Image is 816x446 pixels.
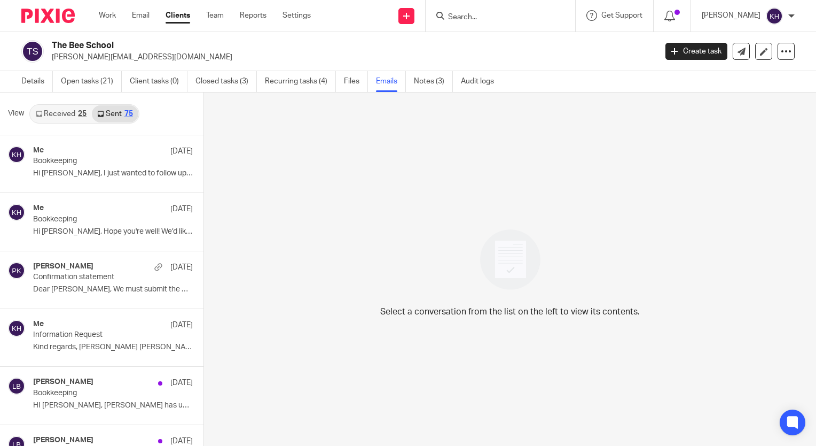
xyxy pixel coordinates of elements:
[52,40,530,51] h2: The Bee School
[166,10,190,21] a: Clients
[8,146,25,163] img: svg%3E
[33,157,161,166] p: Bookkeeping
[344,71,368,92] a: Files
[21,40,44,63] img: svg%3E
[601,12,642,19] span: Get Support
[665,43,727,60] a: Create task
[8,108,24,119] span: View
[461,71,502,92] a: Audit logs
[170,320,193,330] p: [DATE]
[124,110,133,118] div: 75
[8,320,25,337] img: svg%3E
[170,378,193,388] p: [DATE]
[8,262,25,279] img: svg%3E
[447,13,543,22] input: Search
[33,146,44,155] h4: Me
[702,10,760,21] p: [PERSON_NAME]
[33,227,193,236] p: Hi [PERSON_NAME], Hope you're well! We’d like to...
[8,378,25,395] img: svg%3E
[33,330,161,340] p: Information Request
[61,71,122,92] a: Open tasks (21)
[33,320,44,329] h4: Me
[8,204,25,221] img: svg%3E
[33,273,161,282] p: Confirmation statement
[33,215,161,224] p: Bookkeeping
[99,10,116,21] a: Work
[414,71,453,92] a: Notes (3)
[206,10,224,21] a: Team
[130,71,187,92] a: Client tasks (0)
[132,10,150,21] a: Email
[52,52,649,63] p: [PERSON_NAME][EMAIL_ADDRESS][DOMAIN_NAME]
[33,436,93,445] h4: [PERSON_NAME]
[376,71,406,92] a: Emails
[33,389,161,398] p: Bookkeeping
[170,204,193,214] p: [DATE]
[33,262,93,271] h4: [PERSON_NAME]
[30,105,92,122] a: Received25
[473,222,547,297] img: image
[33,401,193,410] p: HI [PERSON_NAME], [PERSON_NAME] has uploaded her...
[33,204,44,213] h4: Me
[33,378,93,387] h4: [PERSON_NAME]
[170,146,193,157] p: [DATE]
[283,10,311,21] a: Settings
[21,71,53,92] a: Details
[33,169,193,178] p: Hi [PERSON_NAME], I just wanted to follow up on my...
[766,7,783,25] img: svg%3E
[21,9,75,23] img: Pixie
[92,105,138,122] a: Sent75
[33,343,193,352] p: Kind regards, [PERSON_NAME] [PERSON_NAME]...
[78,110,87,118] div: 25
[380,305,640,318] p: Select a conversation from the list on the left to view its contents.
[170,262,193,273] p: [DATE]
[33,285,193,294] p: Dear [PERSON_NAME], We must submit the Confirmation...
[195,71,257,92] a: Closed tasks (3)
[265,71,336,92] a: Recurring tasks (4)
[240,10,266,21] a: Reports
